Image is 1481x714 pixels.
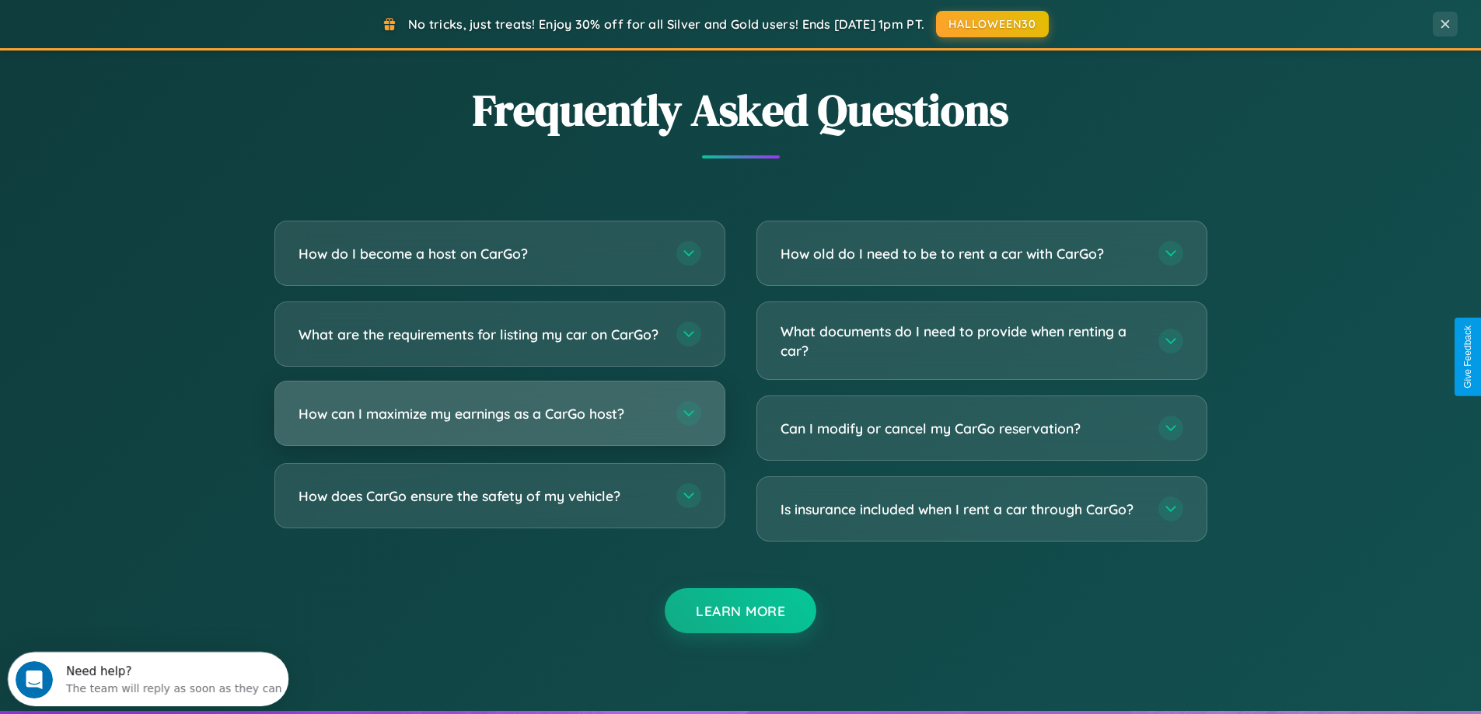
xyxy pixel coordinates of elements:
[781,500,1143,519] h3: Is insurance included when I rent a car through CarGo?
[1462,326,1473,388] div: Give Feedback
[299,486,661,506] h3: How does CarGo ensure the safety of my vehicle?
[936,11,1049,37] button: HALLOWEEN30
[781,244,1143,263] h3: How old do I need to be to rent a car with CarGo?
[781,322,1143,360] h3: What documents do I need to provide when renting a car?
[299,404,661,423] h3: How can I maximize my earnings as a CarGo host?
[408,16,924,32] span: No tricks, just treats! Enjoy 30% off for all Silver and Gold users! Ends [DATE] 1pm PT.
[274,80,1207,140] h2: Frequently Asked Questions
[8,652,288,706] iframe: Intercom live chat discovery launcher
[781,419,1143,438] h3: Can I modify or cancel my CarGo reservation?
[665,588,816,633] button: Learn More
[6,6,289,49] div: Open Intercom Messenger
[58,13,274,26] div: Need help?
[299,325,661,344] h3: What are the requirements for listing my car on CarGo?
[16,661,53,698] iframe: Intercom live chat
[58,26,274,42] div: The team will reply as soon as they can
[299,244,661,263] h3: How do I become a host on CarGo?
